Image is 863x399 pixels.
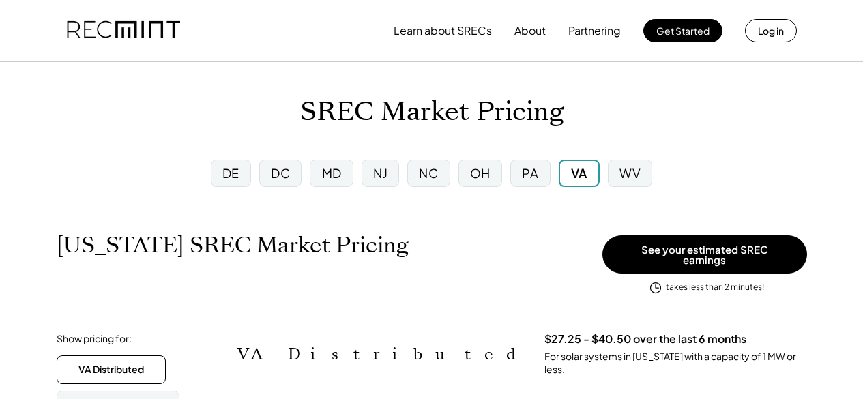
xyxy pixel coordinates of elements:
[373,164,387,181] div: NJ
[57,232,409,258] h1: [US_STATE] SREC Market Pricing
[666,282,764,293] div: takes less than 2 minutes!
[419,164,438,181] div: NC
[237,344,524,364] h2: VA Distributed
[222,164,239,181] div: DE
[619,164,641,181] div: WV
[300,96,564,128] h1: SREC Market Pricing
[643,19,722,42] button: Get Started
[602,235,807,274] button: See your estimated SREC earnings
[57,332,132,346] div: Show pricing for:
[78,363,144,376] div: VA Distributed
[745,19,797,42] button: Log in
[271,164,290,181] div: DC
[544,332,746,346] h3: $27.25 - $40.50 over the last 6 months
[514,17,546,44] button: About
[322,164,342,181] div: MD
[544,350,807,376] div: For solar systems in [US_STATE] with a capacity of 1 MW or less.
[67,8,180,54] img: recmint-logotype%403x.png
[522,164,538,181] div: PA
[394,17,492,44] button: Learn about SRECs
[571,164,587,181] div: VA
[568,17,621,44] button: Partnering
[470,164,491,181] div: OH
